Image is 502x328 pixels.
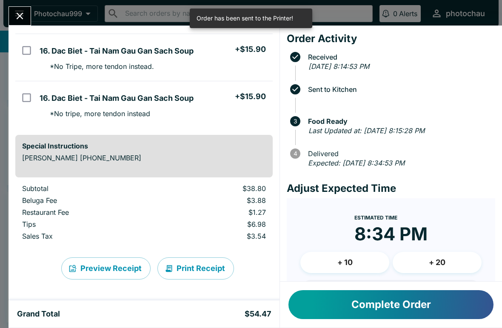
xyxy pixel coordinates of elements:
p: Restaurant Fee [22,208,153,217]
button: + 20 [393,252,482,273]
h6: Special Instructions [22,142,266,150]
div: Order has been sent to the Printer! [197,11,293,26]
p: $38.80 [166,184,266,193]
h5: + $15.90 [235,44,266,54]
p: Sales Tax [22,232,153,240]
p: $3.88 [166,196,266,205]
h5: 16. Dac Biet - Tai Nam Gau Gan Sach Soup [40,93,194,103]
p: * No tripe, more tendon instead [43,109,150,118]
p: $6.98 [166,220,266,228]
button: Print Receipt [157,257,234,280]
span: Estimated Time [354,214,397,221]
em: Last Updated at: [DATE] 8:15:28 PM [308,126,425,135]
button: Preview Receipt [61,257,151,280]
p: Tips [22,220,153,228]
time: 8:34 PM [354,223,428,245]
button: Complete Order [288,290,493,319]
h5: + $15.90 [235,91,266,102]
text: 4 [294,150,297,157]
span: Received [304,53,495,61]
text: 3 [294,118,297,125]
button: Close [9,7,31,25]
h5: $54.47 [245,309,271,319]
p: Beluga Fee [22,196,153,205]
span: Delivered [304,150,495,157]
p: * No Tripe, more tendon instead. [43,62,154,71]
p: $1.27 [166,208,266,217]
h4: Order Activity [287,32,495,45]
em: [DATE] 8:14:53 PM [308,62,369,71]
h5: 16. Dac Biet - Tai Nam Gau Gan Sach Soup [40,46,194,56]
h5: Grand Total [17,309,60,319]
button: + 10 [300,252,389,273]
p: [PERSON_NAME] [PHONE_NUMBER] [22,154,266,162]
p: Subtotal [22,184,153,193]
em: Expected: [DATE] 8:34:53 PM [308,159,405,167]
span: Food Ready [304,117,495,125]
p: $3.54 [166,232,266,240]
h4: Adjust Expected Time [287,182,495,195]
span: Sent to Kitchen [304,86,495,93]
table: orders table [15,184,273,244]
